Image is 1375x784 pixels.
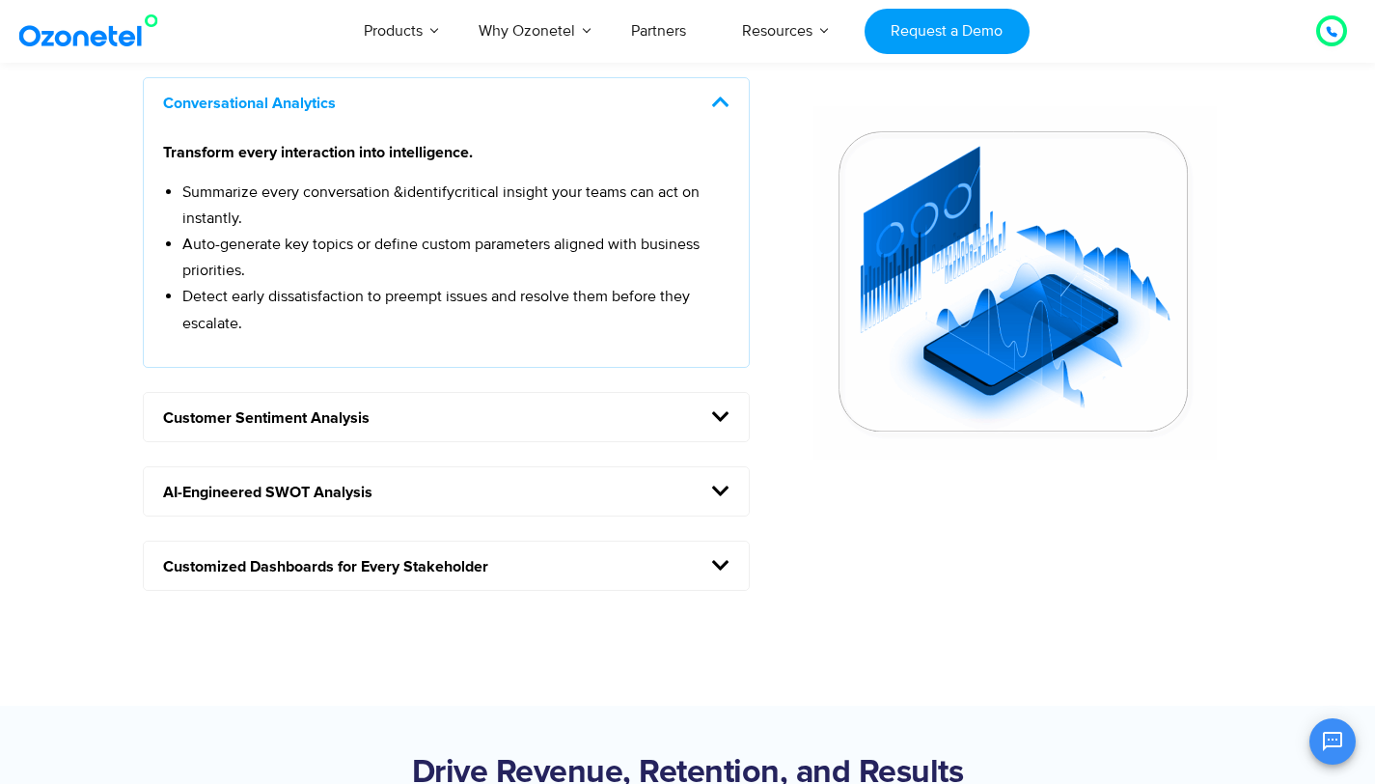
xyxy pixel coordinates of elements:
[144,542,750,590] h5: Customized Dashboards for Every Stakeholder
[865,9,1030,54] a: Request a Demo
[182,182,700,228] span: critical insight your teams can act on instantly.
[182,182,403,202] span: Summarize every conversation &
[144,393,750,441] h5: Customer Sentiment Analysis
[163,145,473,160] strong: Transform every interaction into intelligence.
[182,235,700,280] span: Auto-generate key topics or define custom parameters aligned with business priorities.
[182,287,690,332] span: Detect early dissatisfaction to preempt issues and resolve them before they escalate.
[163,485,372,500] a: AI-Engineered SWOT Analysis
[1309,718,1356,765] button: Open chat
[144,78,750,126] h5: Conversational Analytics
[144,126,750,367] div: Conversational Analytics
[163,410,370,426] a: Customer Sentiment Analysis
[144,467,750,516] h5: AI-Engineered SWOT Analysis
[163,559,488,574] a: Customized Dashboards for Every Stakeholder
[163,96,336,111] a: Conversational Analytics
[403,182,454,202] span: identify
